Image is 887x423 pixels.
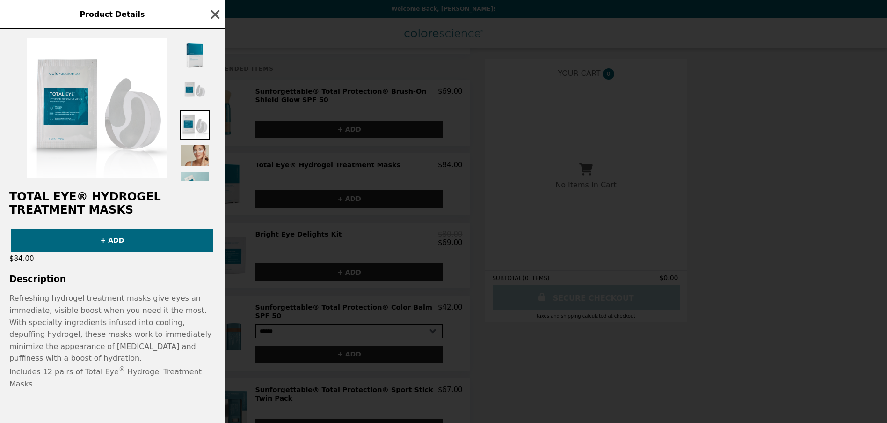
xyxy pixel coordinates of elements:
sup: ® [119,366,125,373]
p: Includes 12 pairs of Total Eye Hydrogel Treatment Masks. [9,364,215,390]
img: Thumbnail 3 [180,110,210,140]
span: Product Details [80,10,145,19]
img: Default Title [27,38,167,178]
p: With specialty ingredients infused into cooling, depuffing hydrogel, these masks work to immediat... [9,317,215,364]
img: Thumbnail 5 [180,171,210,201]
p: Refreshing hydrogel treatment masks give eyes an immediate, visible boost when you need it the most. [9,292,215,316]
img: Thumbnail 4 [180,144,210,167]
button: + ADD [11,229,213,252]
img: Thumbnail 1 [180,40,210,70]
img: Thumbnail 2 [180,75,210,105]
